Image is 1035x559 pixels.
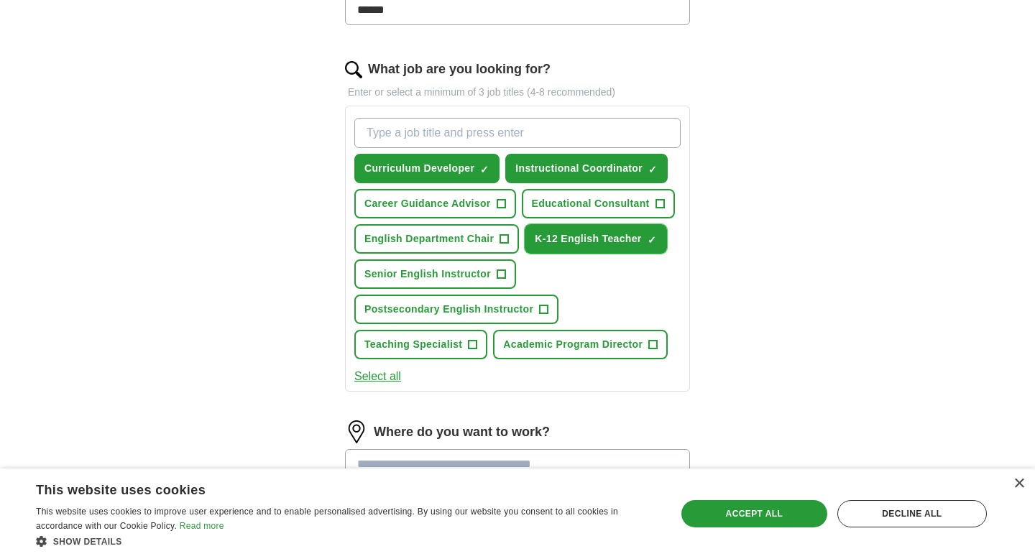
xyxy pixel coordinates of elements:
span: Postsecondary English Instructor [364,302,533,317]
img: location.png [345,420,368,443]
button: Postsecondary English Instructor [354,295,558,324]
button: Academic Program Director [493,330,668,359]
a: Read more, opens a new window [180,521,224,531]
span: Senior English Instructor [364,267,491,282]
img: search.png [345,61,362,78]
span: Instructional Coordinator [515,161,643,176]
button: Instructional Coordinator✓ [505,154,668,183]
button: Educational Consultant [522,189,675,218]
input: Type a job title and press enter [354,118,681,148]
div: This website uses cookies [36,477,622,499]
button: Career Guidance Advisor [354,189,516,218]
span: ✓ [648,234,656,246]
span: English Department Chair [364,231,494,246]
span: This website uses cookies to improve user experience and to enable personalised advertising. By u... [36,507,618,531]
span: Teaching Specialist [364,337,462,352]
p: Enter or select a minimum of 3 job titles (4-8 recommended) [345,85,690,100]
button: Teaching Specialist [354,330,487,359]
span: K-12 English Teacher [535,231,641,246]
button: Select all [354,368,401,385]
div: Decline all [837,500,987,527]
span: Career Guidance Advisor [364,196,491,211]
label: Where do you want to work? [374,422,550,442]
div: Show details [36,534,658,548]
label: What job are you looking for? [368,60,551,79]
span: Show details [53,537,122,547]
span: Academic Program Director [503,337,643,352]
span: Curriculum Developer [364,161,474,176]
button: Senior English Instructor [354,259,516,289]
span: ✓ [648,164,657,175]
span: ✓ [480,164,489,175]
div: Close [1013,479,1024,489]
span: Educational Consultant [532,196,650,211]
button: English Department Chair [354,224,519,254]
div: Accept all [681,500,827,527]
button: K-12 English Teacher✓ [525,224,666,254]
button: Curriculum Developer✓ [354,154,500,183]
